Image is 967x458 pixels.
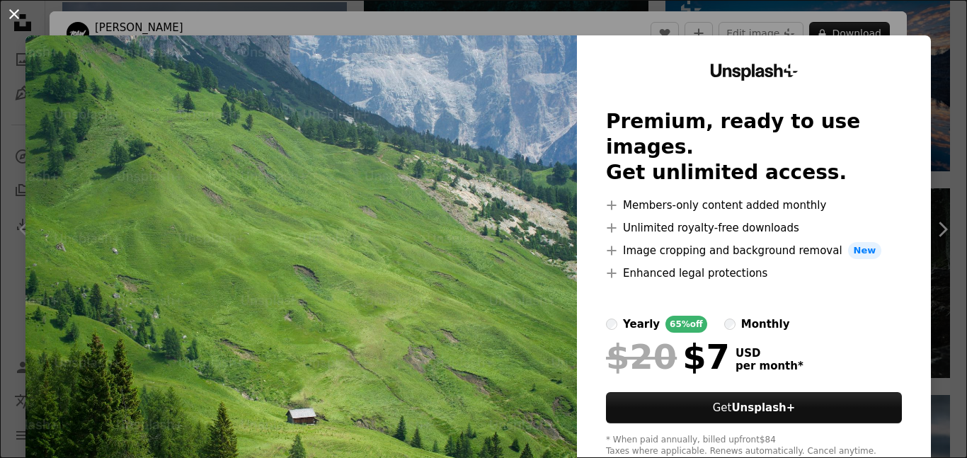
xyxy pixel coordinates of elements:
div: 65% off [665,316,707,333]
div: yearly [623,316,660,333]
input: yearly65%off [606,319,617,330]
div: monthly [741,316,790,333]
div: * When paid annually, billed upfront $84 Taxes where applicable. Renews automatically. Cancel any... [606,435,902,457]
li: Members-only content added monthly [606,197,902,214]
li: Image cropping and background removal [606,242,902,259]
strong: Unsplash+ [731,401,795,414]
input: monthly [724,319,736,330]
button: GetUnsplash+ [606,392,902,423]
span: USD [736,347,803,360]
h2: Premium, ready to use images. Get unlimited access. [606,109,902,185]
span: New [848,242,882,259]
div: $7 [606,338,730,375]
li: Unlimited royalty-free downloads [606,219,902,236]
span: $20 [606,338,677,375]
li: Enhanced legal protections [606,265,902,282]
span: per month * [736,360,803,372]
